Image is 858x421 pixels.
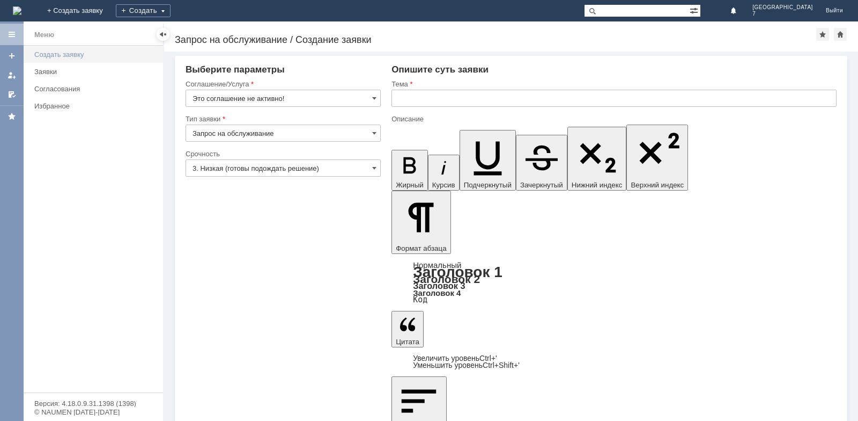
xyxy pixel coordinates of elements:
a: Заголовок 2 [413,273,480,285]
div: Заявки [34,68,157,76]
a: Согласования [30,81,161,97]
a: Мои заявки [3,67,20,84]
button: Цитата [391,311,424,347]
div: Добавить в избранное [816,28,829,41]
div: © NAUMEN [DATE]-[DATE] [34,409,152,416]
img: logo [13,6,21,15]
a: Заявки [30,63,161,80]
span: Цитата [396,338,419,346]
div: Создать заявку [34,50,157,59]
div: Согласования [34,85,157,93]
span: Нижний индекс [572,181,623,189]
a: Перейти на домашнюю страницу [13,6,21,15]
a: Increase [413,354,497,362]
span: [GEOGRAPHIC_DATA] [752,4,813,11]
span: Опишите суть заявки [391,64,489,75]
span: Верхний индекс [631,181,684,189]
div: Избранное [34,102,145,110]
span: Ctrl+' [479,354,497,362]
button: Подчеркнутый [460,130,516,191]
div: Версия: 4.18.0.9.31.1398 (1398) [34,400,152,407]
button: Верхний индекс [626,125,688,191]
span: Выберите параметры [186,64,285,75]
span: Подчеркнутый [464,181,512,189]
a: Создать заявку [30,46,161,63]
a: Мои согласования [3,86,20,103]
a: Decrease [413,361,520,369]
a: Создать заявку [3,47,20,64]
span: Ctrl+Shift+' [483,361,520,369]
button: Жирный [391,150,428,191]
div: Меню [34,28,54,41]
div: Скрыть меню [157,28,169,41]
button: Зачеркнутый [516,135,567,191]
div: Тип заявки [186,115,379,122]
button: Курсив [428,155,460,191]
a: Заголовок 3 [413,281,465,291]
div: Создать [116,4,171,17]
span: Расширенный поиск [690,5,700,15]
span: 7 [752,11,813,17]
div: Описание [391,115,834,122]
div: Сделать домашней страницей [834,28,847,41]
span: Формат абзаца [396,244,446,252]
div: Запрос на обслуживание / Создание заявки [175,34,816,45]
a: Нормальный [413,260,461,270]
span: Зачеркнутый [520,181,563,189]
a: Код [413,295,427,304]
button: Нижний индекс [567,127,627,191]
button: Формат абзаца [391,191,450,254]
div: Тема [391,81,834,88]
a: Заголовок 4 [413,288,461,297]
span: Курсив [432,181,455,189]
div: Формат абзаца [391,262,837,303]
div: Срочность [186,150,379,157]
span: Жирный [396,181,424,189]
div: Соглашение/Услуга [186,81,379,88]
div: Цитата [391,355,837,369]
a: Заголовок 1 [413,264,502,280]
